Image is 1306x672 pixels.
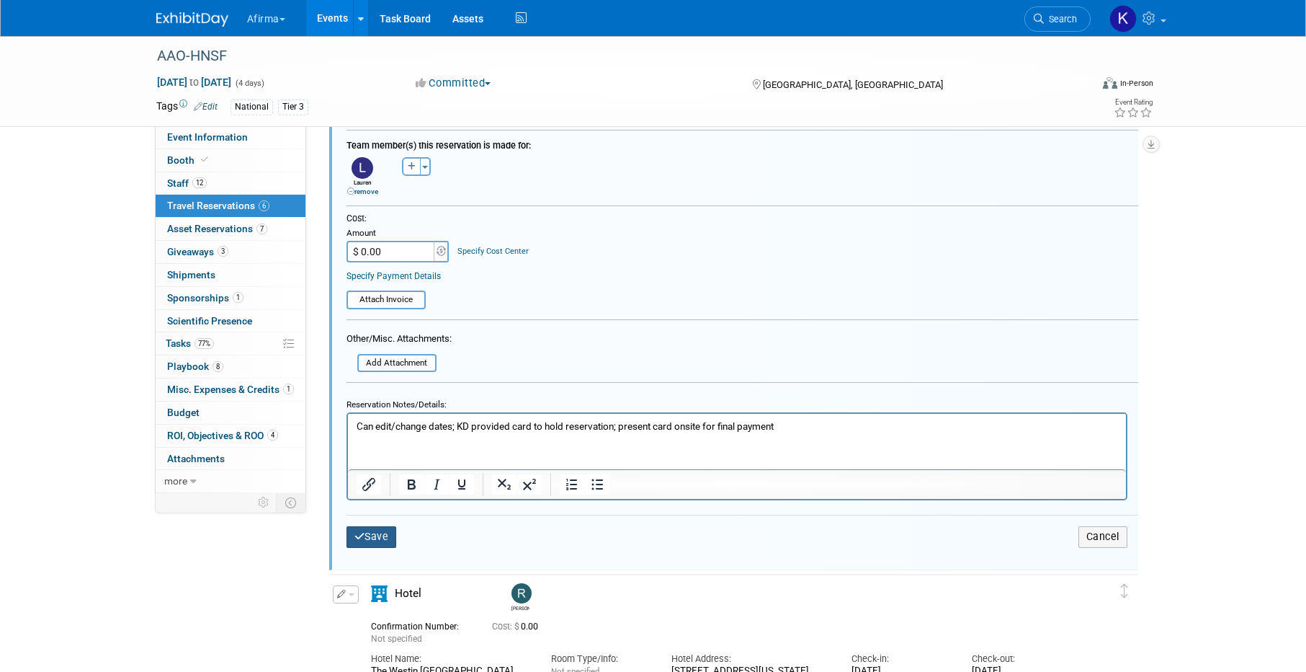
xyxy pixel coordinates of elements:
[167,430,278,441] span: ROI, Objectives & ROO
[156,332,305,355] a: Tasks77%
[283,384,294,394] span: 1
[156,99,218,115] td: Tags
[346,133,1138,154] div: Team member(s) this reservation is made for:
[156,402,305,424] a: Budget
[234,79,264,88] span: (4 days)
[156,310,305,332] a: Scientific Presence
[346,393,1127,412] div: Reservation Notes/Details:
[167,315,252,327] span: Scientific Presence
[450,474,474,495] button: Underline
[167,246,228,257] span: Giveaways
[1114,99,1153,106] div: Event Rating
[371,585,388,602] i: Hotel
[278,100,308,115] div: Tier 3
[156,218,305,240] a: Asset Reservations7
[156,76,232,89] span: [DATE] [DATE]
[511,583,532,604] img: Rhonda Eickhoff
[1103,77,1117,89] img: Format-Inperson.png
[156,126,305,149] a: Event Information
[339,179,386,196] div: Lauren
[492,622,544,632] span: 0.00
[972,653,1070,666] div: Check-out:
[276,493,305,512] td: Toggle Event Tabs
[167,269,215,280] span: Shipments
[1119,78,1153,89] div: In-Person
[156,355,305,378] a: Playbook8
[457,247,529,256] a: Specify Cost Center
[1024,6,1091,32] a: Search
[194,102,218,112] a: Edit
[851,653,950,666] div: Check-in:
[251,493,277,512] td: Personalize Event Tab Strip
[156,470,305,492] a: more
[371,634,422,644] span: Not specified
[164,475,187,487] span: more
[152,43,1069,69] div: AAO-HNSF
[671,653,830,666] div: Hotel Address:
[256,224,267,234] span: 7
[371,653,529,666] div: Hotel Name:
[357,474,381,495] button: Insert/edit link
[399,474,424,495] button: Bold
[167,200,269,211] span: Travel Reservations
[346,332,452,349] div: Other/Misc. Attachments:
[156,172,305,195] a: Staff12
[347,187,378,195] a: remove
[492,622,521,632] span: Cost: $
[1109,5,1137,32] img: Keirsten Davis
[585,474,609,495] button: Bullet list
[187,76,201,88] span: to
[763,79,943,90] span: [GEOGRAPHIC_DATA], [GEOGRAPHIC_DATA]
[508,583,533,611] div: Rhonda Eickhoff
[1121,584,1128,598] i: Click and drag to move item
[167,154,211,166] span: Booth
[560,474,584,495] button: Numbered list
[492,474,516,495] button: Subscript
[166,337,214,349] span: Tasks
[156,287,305,309] a: Sponsorships1
[352,157,373,179] img: L.jpg
[1078,526,1127,547] button: Cancel
[395,587,421,600] span: Hotel
[259,200,269,211] span: 6
[156,448,305,470] a: Attachments
[213,361,223,372] span: 8
[551,653,650,666] div: Room Type/Info:
[156,264,305,286] a: Shipments
[511,604,529,611] div: Rhonda Eickhoff
[1044,14,1077,25] span: Search
[517,474,542,495] button: Superscript
[424,474,449,495] button: Italic
[156,425,305,447] a: ROI, Objectives & ROO4
[156,195,305,217] a: Travel Reservations6
[167,292,243,304] span: Sponsorships
[267,430,278,441] span: 4
[218,246,228,257] span: 3
[233,292,243,303] span: 1
[346,228,451,241] div: Amount
[346,213,1138,225] div: Cost:
[167,407,200,418] span: Budget
[167,453,225,464] span: Attachments
[156,241,305,263] a: Giveaways3
[411,76,496,91] button: Committed
[167,131,248,143] span: Event Information
[167,361,223,372] span: Playbook
[167,384,294,395] span: Misc. Expenses & Credits
[167,223,267,234] span: Asset Reservations
[201,156,208,164] i: Booth reservation complete
[346,271,441,281] a: Specify Payment Details
[1006,75,1154,97] div: Event Format
[348,414,1126,469] iframe: Rich Text Area
[194,338,214,349] span: 77%
[156,379,305,401] a: Misc. Expenses & Credits1
[156,12,228,27] img: ExhibitDay
[192,177,207,188] span: 12
[167,177,207,189] span: Staff
[231,100,273,115] div: National
[371,617,470,632] div: Confirmation Number:
[156,149,305,172] a: Booth
[346,526,397,547] button: Save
